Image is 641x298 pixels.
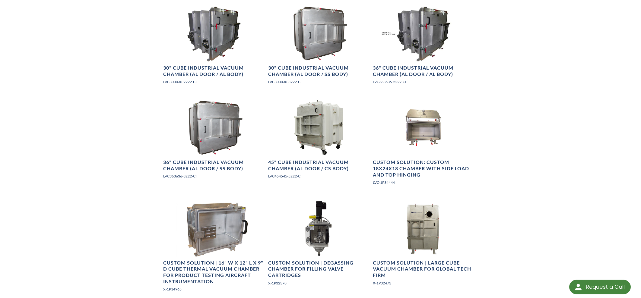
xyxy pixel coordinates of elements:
[268,79,370,85] p: LVC303030-3222-CI
[586,280,625,294] div: Request a Call
[373,260,474,278] h4: Custom Solution | Large Cube Vacuum Chamber for Global Tech Firm
[163,5,265,90] a: 30" Cube Industrial Vacuum Chamber Aluminum, angle view30" Cube Industrial Vacuum Chamber (AL Doo...
[373,79,474,85] p: LVC363636-2222-CI
[163,200,265,297] a: Front loading cube chamber with aluminum body and full access swing hinge acrylic doorCustom Solu...
[268,260,370,278] h4: Custom Solution | Degassing Chamber for Filling Valve Cartridges
[163,173,265,179] p: LVC363636-3222-CI
[163,260,265,285] h4: Custom Solution | 16" W x 12" L x 9" D Cube Thermal Vacuum Chamber for Product Testing Aircraft I...
[163,79,265,85] p: LVC303030-2222-CI
[573,282,583,292] img: round button
[373,99,474,190] a: Custom Chamber, open chamber lidCustom Solution: Custom 18x24x18 Chamber with Side Load and Top H...
[268,200,370,291] a: Degassing chamber for filling valve cartridges, front viewCustom Solution | Degassing Chamber for...
[373,5,474,90] a: Cube Industrial Vacuum Chamber, port view36" Cube Industrial Vacuum Chamber (AL Door / AL Body)LV...
[373,280,474,286] p: X-1P32473
[373,180,474,185] p: LVC-1P34444
[373,65,474,77] h4: 36" Cube Industrial Vacuum Chamber (AL Door / AL Body)
[268,173,370,179] p: LVC454545-5222-CI
[268,159,370,172] h4: 45" Cube Industrial Vacuum Chamber (AL Door / CS Body)
[373,159,474,178] h4: Custom Solution: Custom 18x24x18 Chamber with Side Load and Top Hinging
[373,200,474,291] a: Large cube aluminum vacuum chamber, front viewCustom Solution | Large Cube Vacuum Chamber for Glo...
[268,280,370,286] p: X-1P32378
[163,99,265,184] a: LVC363636-3222-CI 36" Cube Vacuum Chamber, front angle view36" Cube Industrial Vacuum Chamber (AL...
[268,5,370,90] a: 36" x 36" x 36" size Vacuum Chamber with Hinged Door, angle view30" Cube Industrial Vacuum Chambe...
[163,159,265,172] h4: 36" Cube Industrial Vacuum Chamber (AL Door / SS Body)
[268,65,370,77] h4: 30" Cube Industrial Vacuum Chamber (AL Door / SS Body)
[163,65,265,77] h4: 30" Cube Industrial Vacuum Chamber (AL Door / AL Body)
[268,99,370,184] a: 45" Cube Vacuum Chamber Carbon Steel Body Aluminum Door, angled view45" Cube Industrial Vacuum Ch...
[569,280,631,294] div: Request a Call
[163,286,265,292] p: X-1P14965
